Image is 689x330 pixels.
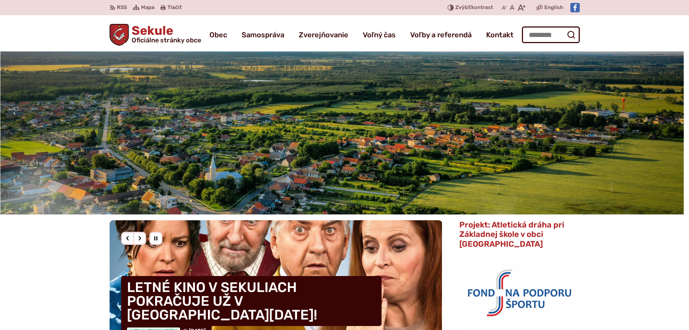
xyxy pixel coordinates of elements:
[299,25,348,45] a: Zverejňovanie
[544,3,563,12] span: English
[133,232,146,245] div: Nasledujúci slajd
[132,37,201,43] span: Oficiálne stránky obce
[459,220,564,249] span: Projekt: Atletická dráha pri Základnej škole v obci [GEOGRAPHIC_DATA]
[117,3,127,12] span: RSS
[141,3,154,12] span: Mapa
[242,25,284,45] a: Samospráva
[543,3,565,12] a: English
[121,232,134,245] div: Predošlý slajd
[410,25,472,45] a: Voľby a referendá
[363,25,396,45] a: Voľný čas
[110,24,201,46] a: Logo Sekule, prejsť na domovskú stránku.
[486,25,514,45] a: Kontakt
[110,24,129,46] img: Prejsť na domovskú stránku
[209,25,227,45] a: Obec
[455,4,471,11] span: Zvýšiť
[129,25,201,43] h1: Sekule
[149,232,162,245] div: Pozastaviť pohyb slajdera
[167,5,182,11] span: Tlačiť
[570,3,580,12] img: Prejsť na Facebook stránku
[455,5,493,11] span: kontrast
[121,276,382,326] h4: LETNÉ KINO V SEKULIACH POKRAČUJE UŽ V [GEOGRAPHIC_DATA][DATE]!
